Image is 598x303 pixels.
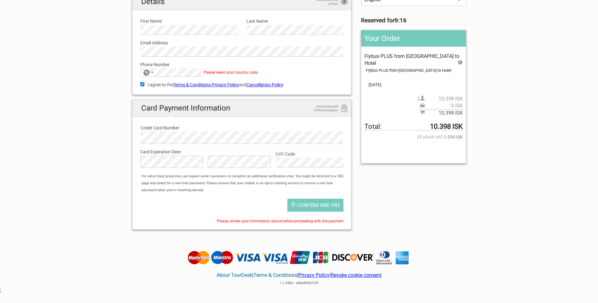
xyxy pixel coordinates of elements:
[73,10,80,17] button: Open LiveChat chat widget
[425,95,463,102] span: 10.398 ISK
[420,109,463,117] span: Subtotal
[140,18,237,25] label: First Name
[140,39,344,46] label: Email Address
[186,265,412,287] div: | | |
[276,151,343,157] label: CVC Code
[186,250,412,265] img: Tourdesk accepts
[287,199,343,211] button: Confirm and pay
[361,30,466,47] h2: Your Order
[430,123,463,130] strong: 10.398 ISK
[204,70,258,75] span: Please select your country code.
[340,105,348,113] i: 256bit encryption
[140,61,344,68] label: Phone Number
[212,82,239,87] a: Privacy Policy
[217,272,252,278] a: About TourDesk
[253,272,297,278] a: Terms & Conditions
[364,53,459,66] span: Flybus PLUS from [GEOGRAPHIC_DATA] to Hotel
[307,105,338,112] span: secure payment 256bit encryption
[366,67,462,74] div: Flybus PLUS from [GEOGRAPHIC_DATA] to Hotel
[140,148,344,155] label: Card Expiration Date
[138,173,351,194] div: For extra fraud protection, we require some customers to complete an additional verification step...
[425,102,463,109] span: 0 ISK
[444,134,463,140] strong: 1.030 ISK
[298,272,329,278] a: Privacy Policy
[297,202,340,208] span: Confirm and pay
[364,123,462,130] span: Total to be paid
[425,110,463,117] span: 10.398 ISK
[173,82,211,87] a: Terms & Conditions
[247,18,343,25] label: Last Name
[420,102,463,109] span: Pickup price
[395,17,407,24] strong: 9:16
[141,124,343,131] label: Credit Card Number
[247,82,283,87] a: Cancellation Policy
[361,17,466,24] h3: Reserved for
[141,68,156,77] button: Selected country
[136,218,348,225] div: Please, review your information above before proceeding with the payment.
[132,100,351,117] h2: Card Payment Information
[364,81,462,88] span: [DATE]
[9,11,71,16] p: We're away right now. Please check back later!
[331,272,381,278] a: Revoke cookie consent
[364,134,462,140] span: Of which VAT:
[280,281,318,285] span: 1.2.4384 - a4ba9b5e4103
[140,81,344,88] label: I agree to the , and
[417,95,463,102] span: 2 person(s)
